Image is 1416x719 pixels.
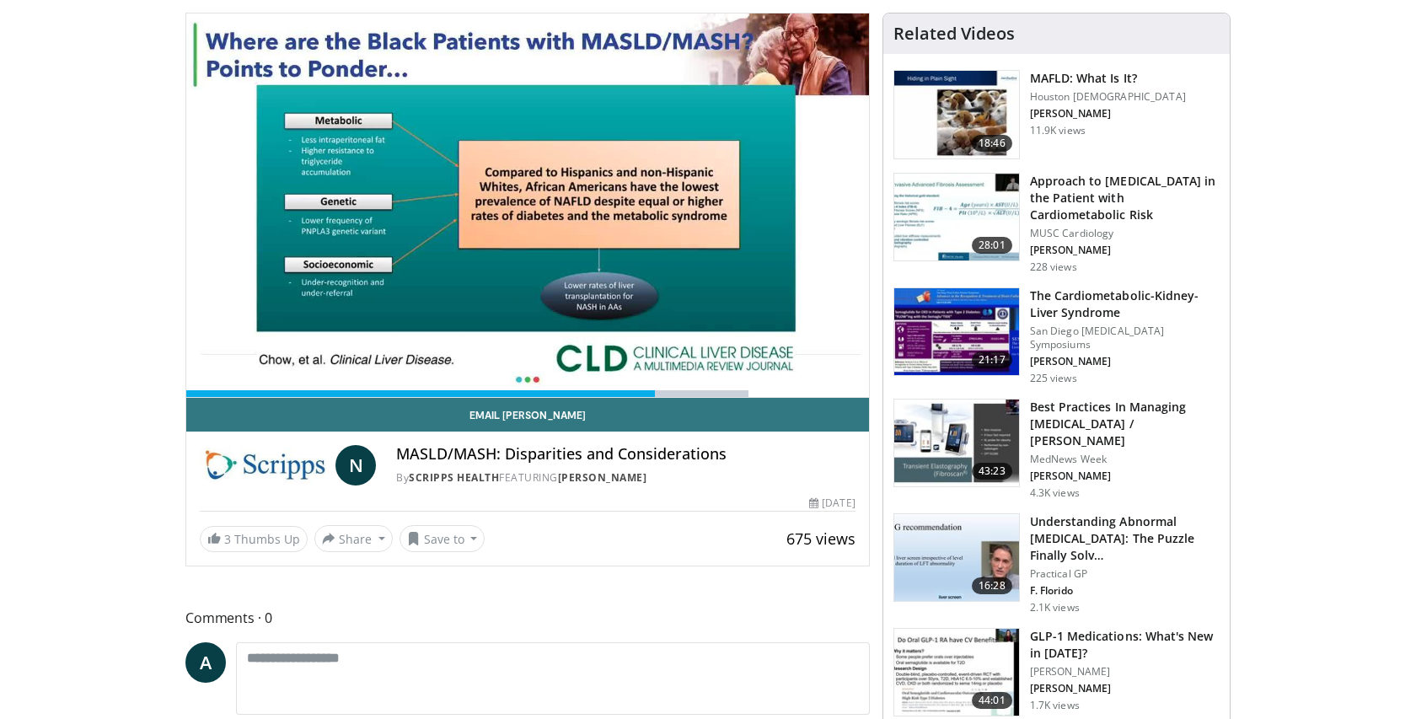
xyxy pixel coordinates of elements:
a: 43:23 Best Practices In Managing [MEDICAL_DATA] / [PERSON_NAME] MedNews Week [PERSON_NAME] 4.3K v... [893,399,1220,500]
p: MedNews Week [1030,453,1220,466]
h4: MASLD/MASH: Disparities and Considerations [396,445,855,464]
p: [PERSON_NAME] [1030,682,1220,695]
h3: Best Practices In Managing [MEDICAL_DATA] / [PERSON_NAME] [1030,399,1220,449]
video-js: Video Player [186,13,869,398]
p: [PERSON_NAME] [1030,107,1186,121]
a: 44:01 GLP-1 Medications: What's New in [DATE]? [PERSON_NAME] [PERSON_NAME] 1.7K views [893,628,1220,717]
img: 756ba46d-873c-446a-bef7-b53f94477476.150x105_q85_crop-smart_upscale.jpg [894,514,1019,602]
a: 21:17 The Cardiometabolic-Kidney-Liver Syndrome San Diego [MEDICAL_DATA] Symposiums [PERSON_NAME]... [893,287,1220,385]
p: Houston [DEMOGRAPHIC_DATA] [1030,90,1186,104]
p: [PERSON_NAME] [1030,244,1220,257]
h3: Approach to [MEDICAL_DATA] in the Patient with Cardiometabolic Risk [1030,173,1220,223]
a: Email [PERSON_NAME] [186,398,869,432]
span: 43:23 [972,463,1012,480]
span: 44:01 [972,692,1012,709]
a: Scripps Health [409,470,499,485]
span: 3 [224,531,231,547]
img: Scripps Health [200,445,329,486]
a: 3 Thumbs Up [200,526,308,552]
img: c0d2de20-185a-486b-9967-09a0cb52cbbc.150x105_q85_crop-smart_upscale.jpg [894,288,1019,376]
a: N [335,445,376,486]
a: A [185,642,226,683]
p: [PERSON_NAME] [1030,469,1220,483]
span: Comments 0 [185,607,870,629]
h3: MAFLD: What Is It? [1030,70,1186,87]
p: Practical GP [1030,567,1220,581]
a: 18:46 MAFLD: What Is It? Houston [DEMOGRAPHIC_DATA] [PERSON_NAME] 11.9K views [893,70,1220,159]
span: 28:01 [972,237,1012,254]
p: MUSC Cardiology [1030,227,1220,240]
button: Share [314,525,393,552]
h3: GLP-1 Medications: What's New in [DATE]? [1030,628,1220,662]
span: 675 views [786,529,855,549]
a: [PERSON_NAME] [558,470,647,485]
h3: The Cardiometabolic-Kidney-Liver Syndrome [1030,287,1220,321]
p: F. Florido [1030,584,1220,598]
img: c5e67fad-943b-4571-b8aa-ea02ae635d30.150x105_q85_crop-smart_upscale.jpg [894,400,1019,487]
img: 0ec84670-2ae8-4486-a26b-2f80e95d5efd.150x105_q85_crop-smart_upscale.jpg [894,174,1019,261]
h4: Related Videos [893,24,1015,44]
p: [PERSON_NAME] [1030,355,1220,368]
p: San Diego [MEDICAL_DATA] Symposiums [1030,325,1220,351]
a: 16:28 Understanding Abnormal [MEDICAL_DATA]: The Puzzle Finally Solv… Practical GP F. Florido 2.1... [893,513,1220,614]
p: 225 views [1030,372,1077,385]
p: 2.1K views [1030,601,1080,614]
span: 16:28 [972,577,1012,594]
p: 4.3K views [1030,486,1080,500]
p: 11.9K views [1030,124,1086,137]
a: 28:01 Approach to [MEDICAL_DATA] in the Patient with Cardiometabolic Risk MUSC Cardiology [PERSON... [893,173,1220,274]
p: 1.7K views [1030,699,1080,712]
p: 228 views [1030,260,1077,274]
span: 18:46 [972,135,1012,152]
button: Save to [400,525,485,552]
h3: Understanding Abnormal [MEDICAL_DATA]: The Puzzle Finally Solv… [1030,513,1220,564]
p: [PERSON_NAME] [1030,665,1220,679]
div: [DATE] [809,496,855,511]
div: By FEATURING [396,470,855,486]
img: 1395d59a-5f0e-4075-9d5a-5913075c1e3a.150x105_q85_crop-smart_upscale.jpg [894,629,1019,716]
img: 413dc738-b12d-4fd3-9105-56a13100a2ee.150x105_q85_crop-smart_upscale.jpg [894,71,1019,158]
span: 21:17 [972,351,1012,368]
